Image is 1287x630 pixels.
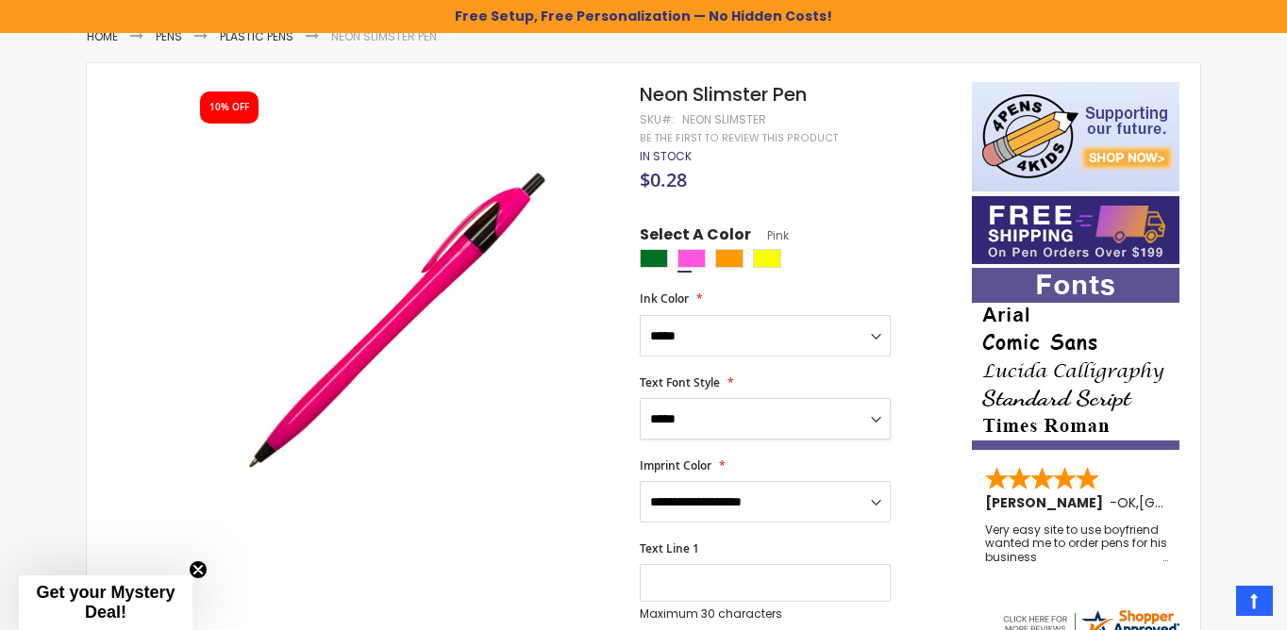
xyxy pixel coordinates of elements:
[640,290,689,307] span: Ink Color
[209,101,249,114] div: 10% OFF
[640,540,699,556] span: Text Line 1
[640,81,807,108] span: Neon Slimster Pen
[36,583,175,622] span: Get your Mystery Deal!
[985,493,1110,512] span: [PERSON_NAME]
[972,82,1179,191] img: 4pens 4 kids
[87,28,118,44] a: Home
[1139,493,1278,512] span: [GEOGRAPHIC_DATA]
[640,167,687,192] span: $0.28
[640,149,692,164] div: Availability
[677,249,706,268] div: Pink
[19,575,192,630] div: Get your Mystery Deal!Close teaser
[331,29,437,44] li: Neon Slimster Pen
[640,457,711,473] span: Imprint Color
[640,224,751,250] span: Select A Color
[640,249,668,268] div: Green
[682,112,766,127] div: Neon Slimster
[972,196,1179,264] img: Free shipping on orders over $199
[640,606,891,622] p: Maximum 30 characters
[1131,579,1287,630] iframe: Google Customer Reviews
[972,268,1179,450] img: font-personalization-examples
[1117,493,1136,512] span: OK
[220,28,293,44] a: Plastic Pens
[753,249,781,268] div: Yellow
[640,374,720,390] span: Text Font Style
[715,249,744,268] div: Orange
[640,131,838,145] a: Be the first to review this product
[751,227,789,243] span: Pink
[985,523,1168,564] div: Very easy site to use boyfriend wanted me to order pens for his business
[640,148,692,164] span: In stock
[183,109,614,540] img: neon_slimster_side_pink_1.jpg
[189,560,208,579] button: Close teaser
[156,28,182,44] a: Pens
[1110,493,1278,512] span: - ,
[640,111,675,127] strong: SKU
